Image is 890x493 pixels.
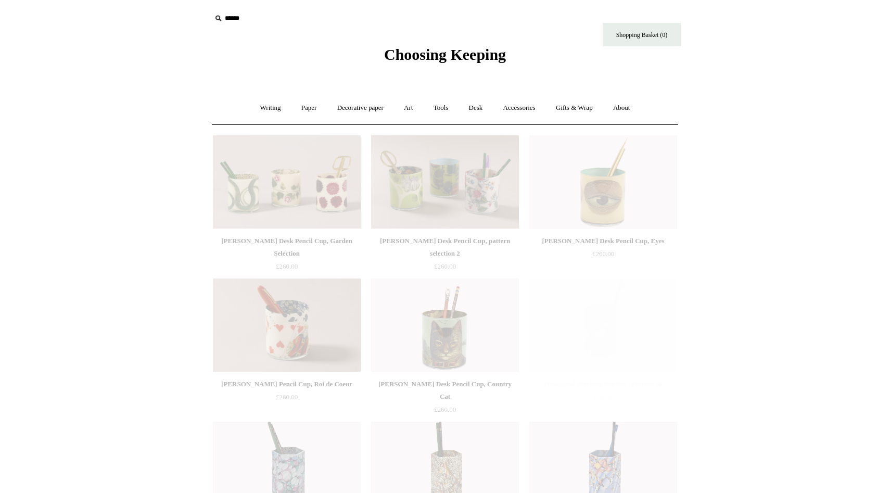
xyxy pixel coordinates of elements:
[384,54,506,61] a: Choosing Keeping
[371,378,519,421] a: [PERSON_NAME] Desk Pencil Cup, Country Cat £260.00
[328,94,393,122] a: Decorative paper
[494,94,545,122] a: Accessories
[371,279,519,372] img: John Derian Desk Pencil Cup, Country Cat
[213,135,361,229] img: John Derian Desk Pencil Cup, Garden Selection
[395,94,422,122] a: Art
[594,393,613,401] span: £20.00
[603,23,681,46] a: Shopping Basket (0)
[592,250,614,258] span: £260.00
[604,94,640,122] a: About
[384,46,506,63] span: Choosing Keeping
[532,378,675,390] div: Hexagonal Marbled Pen Pot - Pattern 16
[532,235,675,247] div: [PERSON_NAME] Desk Pencil Cup, Eyes
[276,393,298,401] span: £260.00
[529,235,677,277] a: [PERSON_NAME] Desk Pencil Cup, Eyes £260.00
[529,279,677,372] img: Hexagonal Marbled Pen Pot - Pattern 16
[371,235,519,277] a: [PERSON_NAME] Desk Pencil Cup, pattern selection 2 £260.00
[529,135,677,229] img: John Derian Desk Pencil Cup, Eyes
[215,235,358,260] div: [PERSON_NAME] Desk Pencil Cup, Garden Selection
[529,135,677,229] a: John Derian Desk Pencil Cup, Eyes John Derian Desk Pencil Cup, Eyes
[276,262,298,270] span: £260.00
[424,94,458,122] a: Tools
[434,406,456,413] span: £260.00
[434,262,456,270] span: £260.00
[213,135,361,229] a: John Derian Desk Pencil Cup, Garden Selection John Derian Desk Pencil Cup, Garden Selection
[213,378,361,421] a: [PERSON_NAME] Pencil Cup, Roi de Coeur £260.00
[374,378,516,403] div: [PERSON_NAME] Desk Pencil Cup, Country Cat
[374,235,516,260] div: [PERSON_NAME] Desk Pencil Cup, pattern selection 2
[460,94,492,122] a: Desk
[213,279,361,372] a: John Derian Desk Pencil Cup, Roi de Coeur John Derian Desk Pencil Cup, Roi de Coeur
[292,94,326,122] a: Paper
[529,279,677,372] a: Hexagonal Marbled Pen Pot - Pattern 16 Hexagonal Marbled Pen Pot - Pattern 16
[213,235,361,277] a: [PERSON_NAME] Desk Pencil Cup, Garden Selection £260.00
[251,94,290,122] a: Writing
[215,378,358,390] div: [PERSON_NAME] Pencil Cup, Roi de Coeur
[371,135,519,229] img: John Derian Desk Pencil Cup, pattern selection 2
[529,378,677,421] a: Hexagonal Marbled Pen Pot - Pattern 16 £20.00
[371,279,519,372] a: John Derian Desk Pencil Cup, Country Cat John Derian Desk Pencil Cup, Country Cat
[371,135,519,229] a: John Derian Desk Pencil Cup, pattern selection 2 John Derian Desk Pencil Cup, pattern selection 2
[213,279,361,372] img: John Derian Desk Pencil Cup, Roi de Coeur
[546,94,602,122] a: Gifts & Wrap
